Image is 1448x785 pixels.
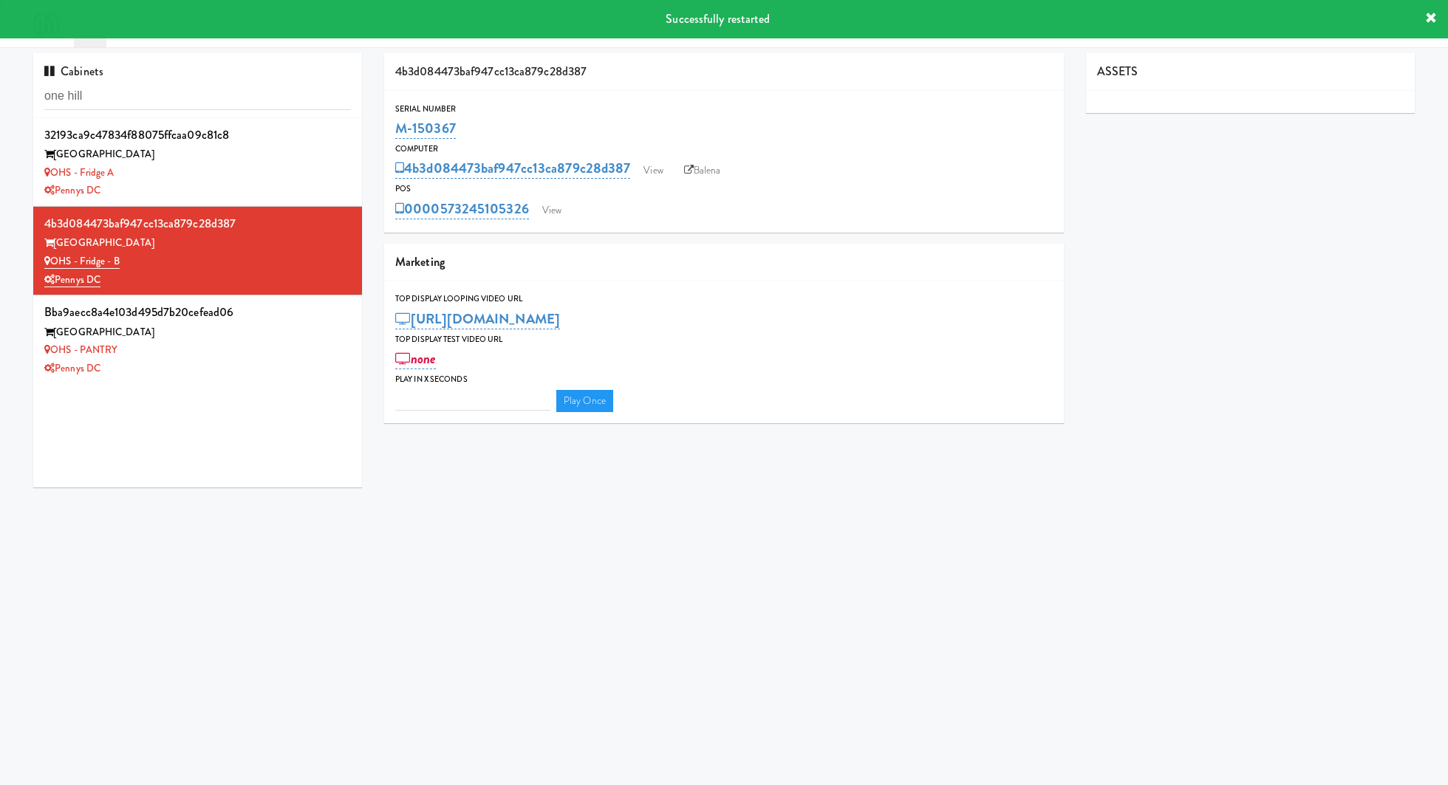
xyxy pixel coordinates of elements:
[636,160,670,182] a: View
[44,254,120,269] a: OHS - Fridge - B
[44,165,115,179] a: OHS - Fridge A
[556,390,613,412] a: Play Once
[395,349,436,369] a: none
[395,142,1053,157] div: Computer
[33,118,362,207] li: 32193ca9c47834f88075ffcaa09c81c8[GEOGRAPHIC_DATA] OHS - Fridge APennys DC
[44,301,351,323] div: bba9aecc8a4e103d495d7b20cefead06
[395,182,1053,196] div: POS
[395,332,1053,347] div: Top Display Test Video Url
[1097,63,1138,80] span: ASSETS
[33,207,362,295] li: 4b3d084473baf947cc13ca879c28d387[GEOGRAPHIC_DATA] OHS - Fridge - BPennys DC
[44,361,100,375] a: Pennys DC
[395,118,456,139] a: M-150367
[44,343,117,357] a: OHS - PANTRY
[44,213,351,235] div: 4b3d084473baf947cc13ca879c28d387
[44,234,351,253] div: [GEOGRAPHIC_DATA]
[666,10,770,27] span: Successfully restarted
[384,53,1064,91] div: 4b3d084473baf947cc13ca879c28d387
[44,145,351,164] div: [GEOGRAPHIC_DATA]
[395,102,1053,117] div: Serial Number
[395,292,1053,306] div: Top Display Looping Video Url
[44,63,103,80] span: Cabinets
[44,124,351,146] div: 32193ca9c47834f88075ffcaa09c81c8
[33,295,362,383] li: bba9aecc8a4e103d495d7b20cefead06[GEOGRAPHIC_DATA] OHS - PANTRYPennys DC
[395,309,560,329] a: [URL][DOMAIN_NAME]
[395,199,529,219] a: 0000573245105326
[44,272,100,287] a: Pennys DC
[44,183,100,197] a: Pennys DC
[44,323,351,342] div: [GEOGRAPHIC_DATA]
[535,199,569,222] a: View
[44,83,351,110] input: Search cabinets
[395,158,630,179] a: 4b3d084473baf947cc13ca879c28d387
[677,160,728,182] a: Balena
[395,372,1053,387] div: Play in X seconds
[395,253,445,270] span: Marketing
